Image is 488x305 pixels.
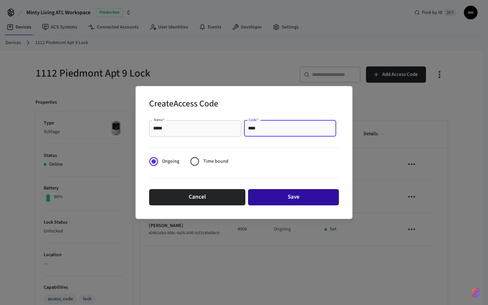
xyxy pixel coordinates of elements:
span: Time bound [203,158,228,165]
label: Code [249,117,259,122]
button: Cancel [149,189,245,205]
img: SeamLogoGradient.69752ec5.svg [472,287,480,298]
span: Ongoing [162,158,179,165]
h2: Create Access Code [149,94,218,115]
label: Name [154,117,165,122]
button: Save [248,189,339,205]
